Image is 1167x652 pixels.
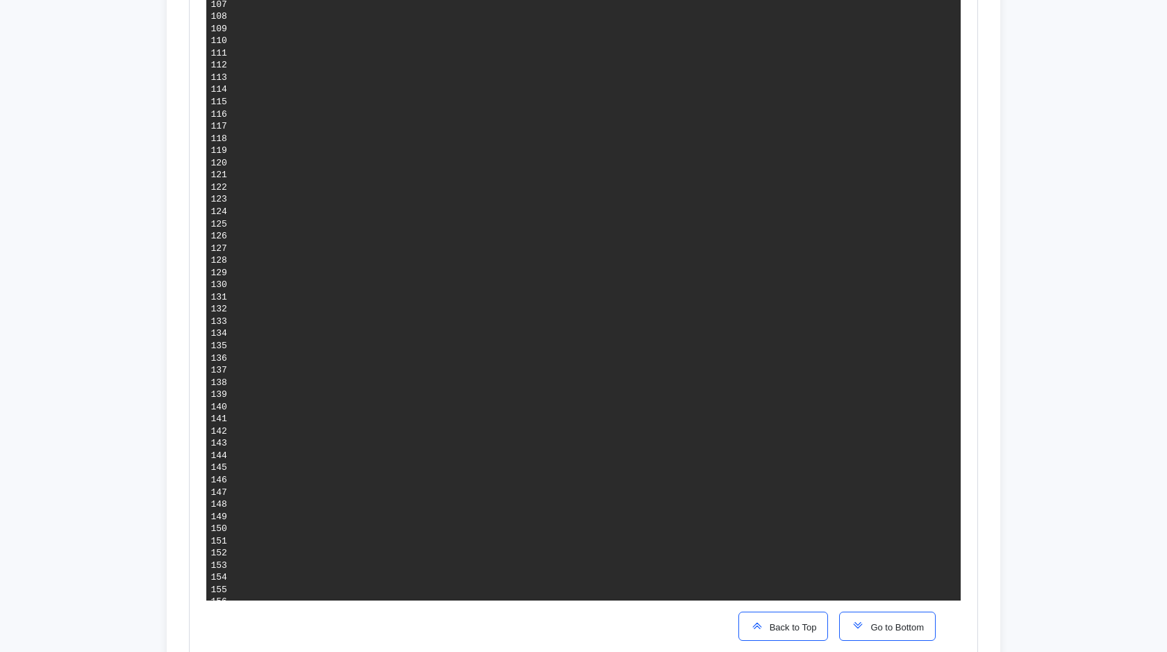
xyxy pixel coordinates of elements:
div: 117 [211,120,227,133]
div: 135 [211,340,227,352]
div: 128 [211,254,227,267]
div: 148 [211,498,227,511]
div: 139 [211,389,227,401]
div: 109 [211,23,227,35]
div: 147 [211,487,227,499]
div: 124 [211,206,227,218]
div: 137 [211,364,227,377]
img: scroll-to-icon.svg [750,619,764,633]
div: 138 [211,377,227,389]
div: 136 [211,352,227,365]
div: 142 [211,425,227,438]
img: scroll-to-icon.svg [851,619,865,633]
div: 146 [211,474,227,487]
div: 131 [211,291,227,304]
span: Back to Top [764,622,817,633]
div: 119 [211,145,227,157]
div: 116 [211,108,227,121]
div: 154 [211,571,227,584]
div: 153 [211,560,227,572]
div: 150 [211,523,227,535]
div: 115 [211,96,227,108]
div: 123 [211,193,227,206]
div: 120 [211,157,227,170]
div: 143 [211,437,227,450]
div: 114 [211,83,227,96]
div: 151 [211,535,227,548]
div: 149 [211,511,227,523]
div: 126 [211,230,227,243]
div: 130 [211,279,227,291]
div: 133 [211,316,227,328]
div: 112 [211,59,227,72]
div: 132 [211,303,227,316]
button: Go to Bottom [839,612,936,641]
div: 155 [211,584,227,596]
span: Go to Bottom [865,622,924,633]
div: 125 [211,218,227,231]
div: 141 [211,413,227,425]
div: 134 [211,327,227,340]
div: 127 [211,243,227,255]
div: 140 [211,401,227,414]
div: 118 [211,133,227,145]
div: 145 [211,462,227,474]
div: 122 [211,181,227,194]
div: 111 [211,47,227,60]
div: 113 [211,72,227,84]
button: Back to Top [738,612,829,641]
div: 121 [211,169,227,181]
div: 144 [211,450,227,462]
div: 156 [211,596,227,608]
div: 152 [211,547,227,560]
div: 108 [211,10,227,23]
div: 110 [211,35,227,47]
div: 129 [211,267,227,279]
